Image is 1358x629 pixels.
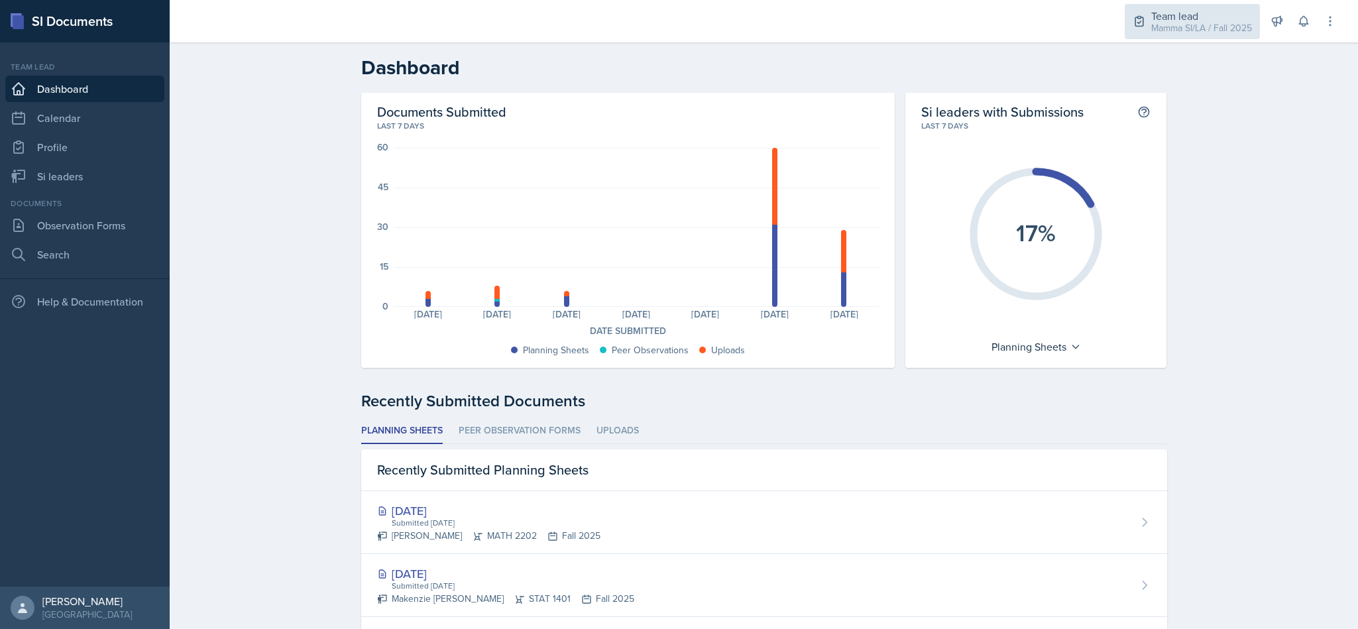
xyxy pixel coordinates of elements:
div: Planning Sheets [985,336,1088,357]
div: 60 [377,143,388,152]
div: Submitted [DATE] [390,517,600,529]
li: Uploads [596,418,639,444]
div: [PERSON_NAME] MATH 2202 Fall 2025 [377,529,600,543]
a: [DATE] Submitted [DATE] [PERSON_NAME]MATH 2202Fall 2025 [361,491,1167,554]
div: [DATE] [377,502,600,520]
a: Profile [5,134,164,160]
div: [DATE] [601,310,671,319]
div: Last 7 days [377,120,879,132]
div: [DATE] [740,310,810,319]
div: [PERSON_NAME] [42,595,132,608]
div: Uploads [711,343,745,357]
div: [DATE] [809,310,879,319]
div: Submitted [DATE] [390,580,634,592]
div: 30 [377,222,388,231]
a: Dashboard [5,76,164,102]
div: 15 [380,262,388,271]
div: Team lead [5,61,164,73]
div: Documents [5,198,164,209]
div: [DATE] [377,565,634,583]
div: [GEOGRAPHIC_DATA] [42,608,132,621]
a: [DATE] Submitted [DATE] Makenzie [PERSON_NAME]STAT 1401Fall 2025 [361,554,1167,617]
a: Si leaders [5,163,164,190]
div: [DATE] [532,310,602,319]
a: Calendar [5,105,164,131]
li: Peer Observation Forms [459,418,581,444]
h2: Dashboard [361,56,1167,80]
div: Peer Observations [612,343,689,357]
div: 45 [378,182,388,192]
h2: Documents Submitted [377,103,879,120]
div: Planning Sheets [523,343,589,357]
div: Recently Submitted Planning Sheets [361,449,1167,491]
div: Team lead [1151,8,1252,24]
a: Search [5,241,164,268]
h2: Si leaders with Submissions [921,103,1084,120]
div: [DATE] [671,310,740,319]
div: Recently Submitted Documents [361,389,1167,413]
div: [DATE] [394,310,463,319]
div: Makenzie [PERSON_NAME] STAT 1401 Fall 2025 [377,592,634,606]
div: 0 [382,302,388,311]
div: Help & Documentation [5,288,164,315]
text: 17% [1016,215,1056,250]
a: Observation Forms [5,212,164,239]
div: Mamma SI/LA / Fall 2025 [1151,21,1252,35]
div: [DATE] [463,310,532,319]
div: Date Submitted [377,324,879,338]
li: Planning Sheets [361,418,443,444]
div: Last 7 days [921,120,1151,132]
